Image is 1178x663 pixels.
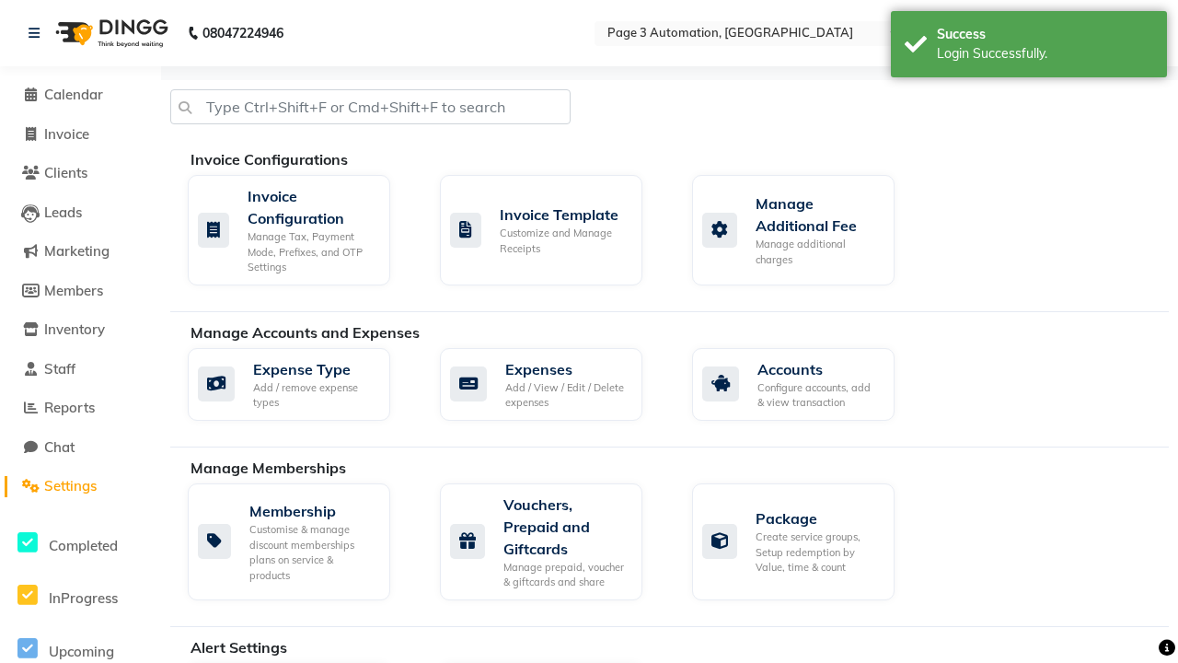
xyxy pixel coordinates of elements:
div: Manage prepaid, voucher & giftcards and share [503,560,628,590]
a: Staff [5,359,156,380]
a: Chat [5,437,156,459]
span: Completed [49,537,118,554]
div: Expense Type [253,358,375,380]
span: Clients [44,164,87,181]
div: Vouchers, Prepaid and Giftcards [503,494,628,560]
span: Settings [44,477,97,494]
div: Accounts [757,358,880,380]
a: ExpensesAdd / View / Edit / Delete expenses [440,348,664,421]
div: Add / remove expense types [253,380,375,411]
div: Membership [249,500,375,522]
span: Calendar [44,86,103,103]
div: Configure accounts, add & view transaction [757,380,880,411]
input: Type Ctrl+Shift+F or Cmd+Shift+F to search [170,89,571,124]
a: Invoice [5,124,156,145]
a: PackageCreate service groups, Setup redemption by Value, time & count [692,483,917,600]
span: Staff [44,360,75,378]
div: Invoice Template [500,204,628,226]
a: Reports [5,398,156,419]
a: Settings [5,476,156,497]
div: Manage additional charges [756,237,880,267]
span: Members [44,282,103,299]
span: Invoice [44,125,89,143]
span: Leads [44,204,82,221]
a: AccountsConfigure accounts, add & view transaction [692,348,917,421]
div: Manage Additional Fee [756,192,880,237]
div: Expenses [505,358,628,380]
div: Customise & manage discount memberships plans on service & products [249,522,375,583]
div: Login Successfully. [937,44,1153,64]
b: 08047224946 [202,7,283,59]
a: Clients [5,163,156,184]
div: Manage Tax, Payment Mode, Prefixes, and OTP Settings [248,229,375,275]
a: Marketing [5,241,156,262]
span: Marketing [44,242,110,260]
div: Create service groups, Setup redemption by Value, time & count [756,529,880,576]
span: InProgress [49,589,118,607]
a: Invoice TemplateCustomize and Manage Receipts [440,175,664,285]
a: Inventory [5,320,156,341]
div: Customize and Manage Receipts [500,226,628,256]
span: Inventory [44,320,105,338]
a: Calendar [5,85,156,106]
span: Reports [44,399,95,416]
span: Upcoming [49,643,114,660]
a: Members [5,281,156,302]
div: Success [937,25,1153,44]
a: Manage Additional FeeManage additional charges [692,175,917,285]
span: Chat [44,438,75,456]
a: Expense TypeAdd / remove expense types [188,348,412,421]
div: Invoice Configuration [248,185,375,229]
a: Invoice ConfigurationManage Tax, Payment Mode, Prefixes, and OTP Settings [188,175,412,285]
div: Add / View / Edit / Delete expenses [505,380,628,411]
a: Vouchers, Prepaid and GiftcardsManage prepaid, voucher & giftcards and share [440,483,664,600]
img: logo [47,7,173,59]
a: MembershipCustomise & manage discount memberships plans on service & products [188,483,412,600]
a: Leads [5,203,156,224]
div: Package [756,507,880,529]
